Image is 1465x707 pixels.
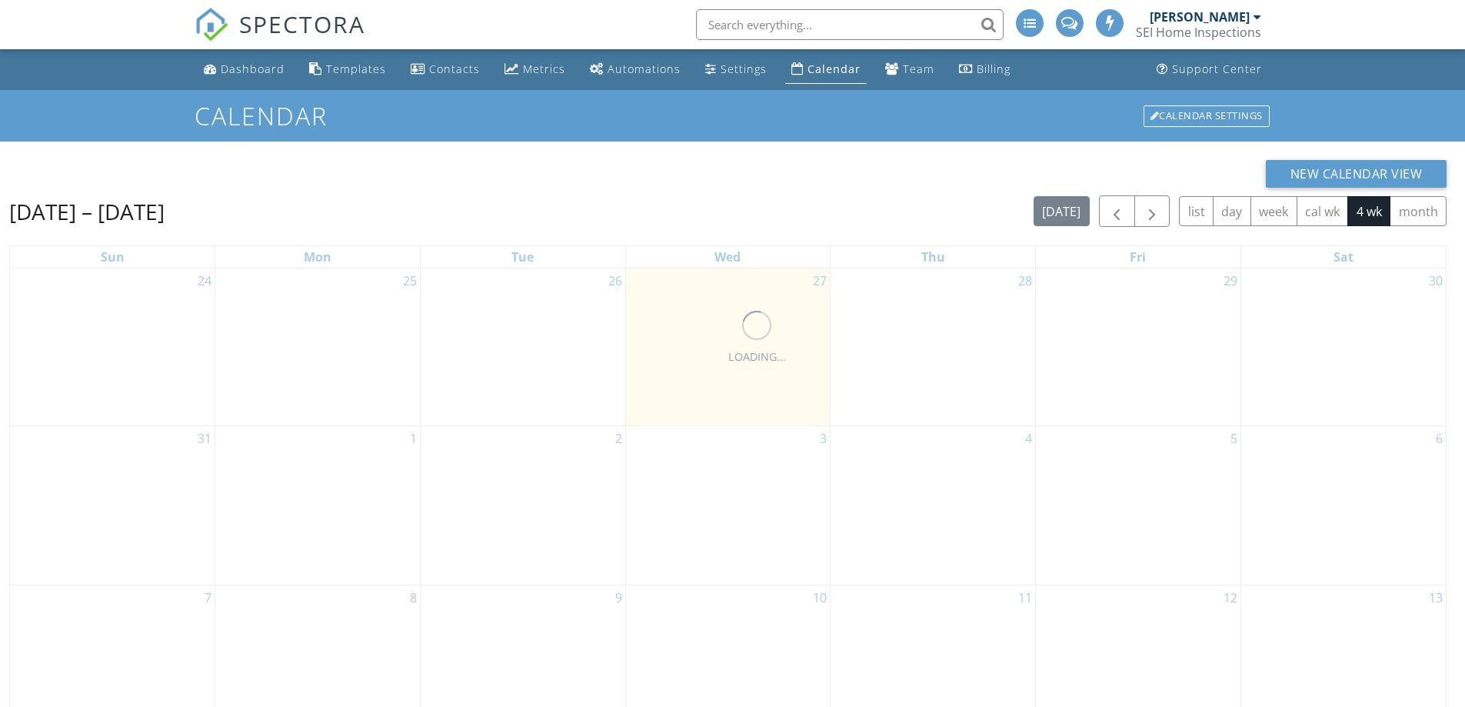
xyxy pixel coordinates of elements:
a: Go to September 2, 2025 [612,426,625,451]
button: New Calendar View [1266,160,1447,188]
td: Go to September 1, 2025 [215,426,421,585]
a: Go to August 30, 2025 [1426,268,1446,293]
a: Go to August 31, 2025 [195,426,215,451]
a: SPECTORA [195,21,365,53]
div: Templates [326,62,386,76]
a: Settings [699,55,773,84]
a: Go to September 5, 2025 [1227,426,1240,451]
a: Go to September 7, 2025 [201,585,215,610]
a: Friday [1127,246,1149,268]
a: Go to August 28, 2025 [1015,268,1035,293]
div: Automations [608,62,681,76]
td: Go to August 25, 2025 [215,268,421,426]
td: Go to August 27, 2025 [625,268,831,426]
a: Go to September 10, 2025 [810,585,830,610]
a: Go to September 6, 2025 [1433,426,1446,451]
td: Go to September 3, 2025 [625,426,831,585]
td: Go to August 24, 2025 [10,268,215,426]
button: [DATE] [1034,196,1090,226]
div: Contacts [429,62,480,76]
a: Saturday [1330,246,1357,268]
td: Go to August 29, 2025 [1036,268,1241,426]
span: SPECTORA [239,8,365,40]
td: Go to September 4, 2025 [831,426,1036,585]
div: Metrics [523,62,565,76]
a: Automations (Basic) [584,55,687,84]
td: Go to August 28, 2025 [831,268,1036,426]
a: Monday [301,246,335,268]
button: month [1390,196,1447,226]
div: Calendar [807,62,861,76]
button: week [1250,196,1297,226]
a: Dashboard [198,55,291,84]
a: Go to August 25, 2025 [400,268,420,293]
a: Team [879,55,941,84]
button: Previous [1099,195,1135,227]
a: Billing [953,55,1017,84]
div: Calendar Settings [1144,105,1270,127]
img: The Best Home Inspection Software - Spectora [195,8,228,42]
td: Go to September 2, 2025 [420,426,625,585]
div: SEI Home Inspections [1136,25,1261,40]
div: Team [903,62,934,76]
a: Go to September 11, 2025 [1015,585,1035,610]
button: day [1213,196,1251,226]
input: Search everything... [696,9,1004,40]
a: Go to September 13, 2025 [1426,585,1446,610]
td: Go to September 5, 2025 [1036,426,1241,585]
h2: [DATE] – [DATE] [9,196,165,227]
a: Wednesday [711,246,744,268]
a: Contacts [405,55,486,84]
a: Go to September 8, 2025 [407,585,420,610]
a: Go to September 3, 2025 [817,426,830,451]
div: Dashboard [221,62,285,76]
a: Go to August 26, 2025 [605,268,625,293]
a: Thursday [918,246,948,268]
button: Next [1134,195,1170,227]
button: cal wk [1297,196,1349,226]
td: Go to September 6, 2025 [1240,426,1446,585]
td: Go to August 26, 2025 [420,268,625,426]
a: Go to September 12, 2025 [1220,585,1240,610]
a: Sunday [98,246,128,268]
a: Go to September 1, 2025 [407,426,420,451]
div: Settings [721,62,767,76]
button: list [1179,196,1214,226]
a: Support Center [1150,55,1268,84]
div: [PERSON_NAME] [1150,9,1250,25]
a: Go to August 29, 2025 [1220,268,1240,293]
a: Calendar Settings [1142,104,1271,128]
a: Go to September 4, 2025 [1022,426,1035,451]
td: Go to August 30, 2025 [1240,268,1446,426]
a: Go to September 9, 2025 [612,585,625,610]
button: 4 wk [1347,196,1390,226]
a: Go to August 24, 2025 [195,268,215,293]
a: Go to August 27, 2025 [810,268,830,293]
div: Billing [977,62,1011,76]
a: Templates [303,55,392,84]
a: Tuesday [508,246,537,268]
div: Support Center [1172,62,1262,76]
div: LOADING... [728,348,786,365]
td: Go to August 31, 2025 [10,426,215,585]
a: Calendar [785,55,867,84]
a: Metrics [498,55,571,84]
h1: Calendar [195,102,1271,129]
